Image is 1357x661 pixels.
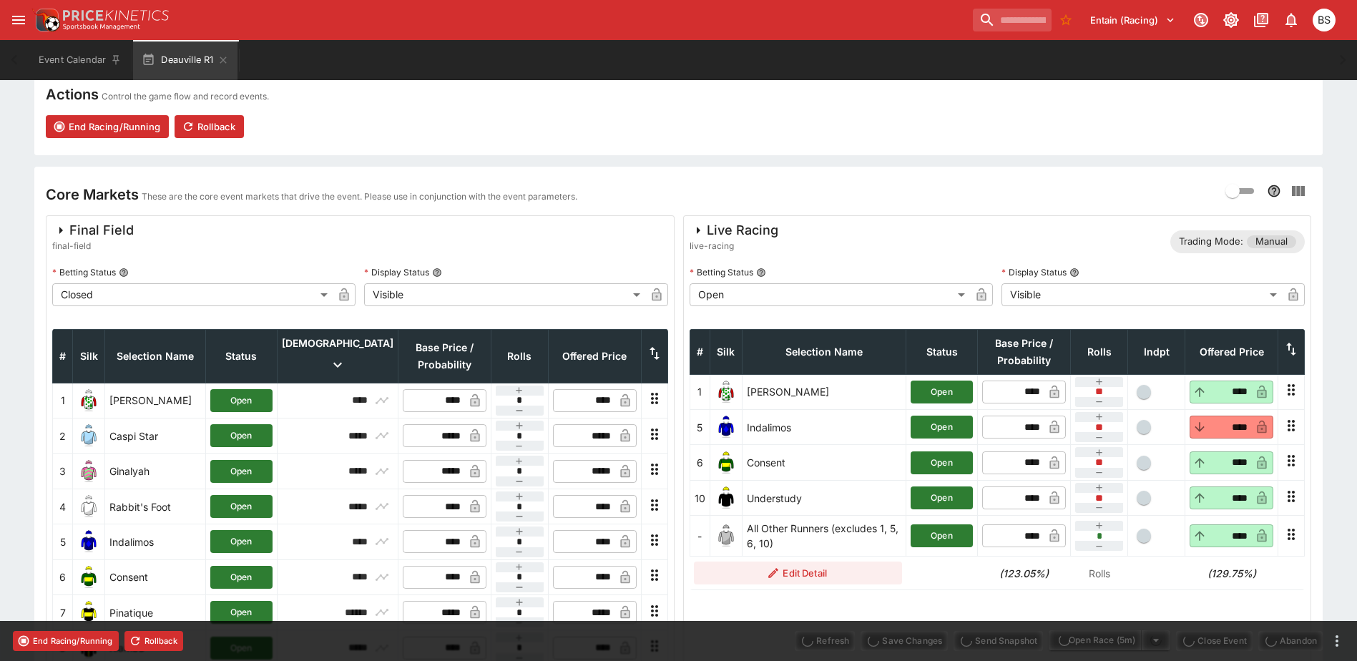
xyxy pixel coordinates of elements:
[1188,7,1214,33] button: Connected to PK
[906,329,978,374] th: Status
[364,266,429,278] p: Display Status
[911,451,973,474] button: Open
[690,283,970,306] div: Open
[53,559,73,594] td: 6
[105,559,206,594] td: Consent
[742,516,906,557] td: All Other Runners (excludes 1, 5, 6, 10)
[52,283,333,306] div: Closed
[1128,329,1185,374] th: Independent
[715,451,738,474] img: runner 6
[715,524,738,547] img: blank-silk.png
[364,283,645,306] div: Visible
[690,516,710,557] td: -
[1247,235,1296,249] span: Manual
[1075,566,1124,581] p: Rolls
[142,190,577,204] p: These are the core event markets that drive the event. Please use in conjunction with the event p...
[63,24,140,30] img: Sportsbook Management
[210,601,273,624] button: Open
[52,266,116,278] p: Betting Status
[53,383,73,418] td: 1
[210,495,273,518] button: Open
[73,329,105,383] th: Silk
[1278,7,1304,33] button: Notifications
[105,329,206,383] th: Selection Name
[124,631,183,651] button: Rollback
[210,424,273,447] button: Open
[1328,632,1346,650] button: more
[1185,329,1278,374] th: Offered Price
[690,266,753,278] p: Betting Status
[1069,268,1079,278] button: Display Status
[77,530,100,553] img: runner 5
[105,454,206,489] td: Ginalyah
[210,566,273,589] button: Open
[277,329,398,383] th: [DEMOGRAPHIC_DATA]
[105,418,206,454] td: Caspi Star
[52,239,134,253] span: final-field
[53,524,73,559] td: 5
[1054,9,1077,31] button: No Bookmarks
[53,489,73,524] td: 4
[432,268,442,278] button: Display Status
[690,410,710,445] td: 5
[1313,9,1336,31] div: Brendan Scoble
[742,374,906,409] td: [PERSON_NAME]
[31,6,60,34] img: PriceKinetics Logo
[742,410,906,445] td: Indalimos
[742,480,906,515] td: Understudy
[982,566,1067,581] h6: (123.05%)
[13,631,119,651] button: End Racing/Running
[102,89,269,104] p: Control the game flow and record events.
[911,416,973,439] button: Open
[710,329,742,374] th: Silk
[77,495,100,518] img: runner 4
[119,268,129,278] button: Betting Status
[690,374,710,409] td: 1
[1248,7,1274,33] button: Documentation
[105,524,206,559] td: Indalimos
[1308,4,1340,36] button: Brendan Scoble
[715,416,738,439] img: runner 5
[1190,566,1274,581] h6: (129.75%)
[491,329,548,383] th: Rolls
[1179,235,1243,249] p: Trading Mode:
[53,418,73,454] td: 2
[1071,329,1128,374] th: Rolls
[77,424,100,447] img: runner 2
[46,115,169,138] button: End Racing/Running
[52,222,134,239] div: Final Field
[911,381,973,403] button: Open
[715,486,738,509] img: runner 10
[742,445,906,480] td: Consent
[715,381,738,403] img: runner 1
[1001,283,1282,306] div: Visible
[63,10,169,21] img: PriceKinetics
[210,530,273,553] button: Open
[694,562,902,584] button: Edit Detail
[53,329,73,383] th: #
[53,454,73,489] td: 3
[1049,630,1170,650] div: split button
[1258,632,1323,647] span: Mark an event as closed and abandoned.
[548,329,641,383] th: Offered Price
[105,595,206,630] td: Pinatique
[77,601,100,624] img: runner 7
[756,268,766,278] button: Betting Status
[205,329,277,383] th: Status
[1001,266,1067,278] p: Display Status
[690,445,710,480] td: 6
[690,239,778,253] span: live-racing
[973,9,1052,31] input: search
[1082,9,1184,31] button: Select Tenant
[978,329,1071,374] th: Base Price / Probability
[398,329,491,383] th: Base Price / Probability
[210,460,273,483] button: Open
[1218,7,1244,33] button: Toggle light/dark mode
[77,566,100,589] img: runner 6
[911,486,973,509] button: Open
[133,40,237,80] button: Deauville R1
[742,329,906,374] th: Selection Name
[46,85,99,104] h4: Actions
[77,389,100,412] img: runner 1
[175,115,244,138] button: Rollback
